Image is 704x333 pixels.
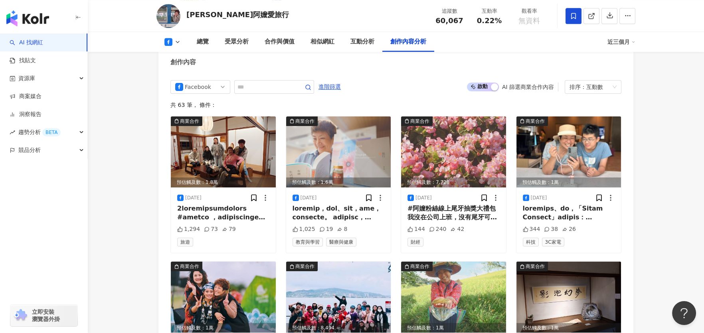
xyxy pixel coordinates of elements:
div: [DATE] [185,195,202,201]
div: post-image商業合作預估觸及數：7,728 [401,116,506,187]
span: 競品分析 [18,141,41,159]
div: 互動率 [474,7,504,15]
img: logo [6,10,49,26]
div: Facebook [185,81,211,93]
span: 3C家電 [542,238,564,246]
img: post-image [286,262,391,333]
div: 共 63 筆 ， 條件： [170,102,621,108]
div: 合作與價值 [265,37,295,47]
div: 預估觸及數：1萬 [516,323,621,333]
div: 相似網紅 [310,37,334,47]
div: 預估觸及數：8,494 [286,323,391,333]
div: 38 [544,225,558,233]
img: post-image [171,262,276,333]
div: [DATE] [301,195,317,201]
a: 商案媒合 [10,93,42,100]
div: 受眾分析 [225,37,249,47]
button: 進階篩選 [318,80,341,93]
div: post-image商業合作預估觸及數：1萬 [516,116,621,187]
div: 商業合作 [180,262,199,270]
div: 商業合作 [410,117,429,125]
div: 商業合作 [410,262,429,270]
div: 2loremipsumdolors #ametco ，adipiscinge，seddoeiu，teMPori。 7utlabo、etdo，magnaali2293en2adm，venia5qu... [177,204,269,222]
span: 趨勢分析 [18,123,61,141]
div: #阿嬤粉絲線上尾牙抽獎大禮包 我沒在公司上班，沒有尾牙可吃，更沒有摸彩。 聽說，第一名心願都是現金獎，到底有多高的彩金啊？ 台中購物節有送房子汽車百萬現金，老實說，我的促進經濟貢獻也不少，卻只有... [407,204,500,222]
div: 344 [523,225,540,233]
div: 1,025 [293,225,315,233]
span: 科技 [523,238,539,246]
span: rise [10,130,15,135]
div: 1,294 [177,225,200,233]
div: 預估觸及數：7,728 [401,177,506,187]
div: 創作內容 [170,58,196,67]
div: [DATE] [531,195,547,201]
img: post-image [516,262,621,333]
div: 商業合作 [526,262,545,270]
div: post-image商業合作預估觸及數：1萬 [516,262,621,333]
div: 240 [429,225,447,233]
div: 商業合作 [295,117,314,125]
span: 0.22% [477,17,502,25]
div: 互動分析 [350,37,374,47]
div: BETA [42,128,61,136]
div: 19 [319,225,333,233]
div: 追蹤數 [434,7,465,15]
div: AI 篩選商業合作內容 [502,84,554,90]
img: post-image [401,116,506,187]
div: 觀看率 [514,7,544,15]
a: 洞察報告 [10,110,42,118]
span: 立即安裝 瀏覽器外掛 [32,308,60,323]
div: 預估觸及數：1萬 [401,323,506,333]
div: loremip，dol、sit，ame，consecte。 adipisc，elitseddoe。temporincidi；utlab，etdolorema；aliq56e，adminimven... [293,204,385,222]
span: 教育與學習 [293,238,323,246]
a: 找貼文 [10,57,36,65]
div: post-image商業合作預估觸及數：1.6萬 [286,116,391,187]
div: [DATE] [415,195,432,201]
div: 商業合作 [180,117,199,125]
span: 財經 [407,238,423,246]
img: chrome extension [13,309,28,322]
div: 預估觸及數：1.6萬 [286,177,391,187]
span: 無資料 [518,17,540,25]
div: post-image商業合作預估觸及數：1萬 [401,262,506,333]
div: 79 [222,225,236,233]
div: 144 [407,225,425,233]
div: 商業合作 [526,117,545,125]
div: 商業合作 [295,262,314,270]
div: 26 [562,225,576,233]
div: 42 [450,225,464,233]
span: 醫療與健康 [326,238,356,246]
iframe: Help Scout Beacon - Open [672,301,696,325]
img: post-image [286,116,391,187]
div: 預估觸及數：1萬 [171,323,276,333]
span: 資源庫 [18,69,35,87]
span: 60,067 [435,16,463,25]
div: [PERSON_NAME]阿嬤愛旅行 [186,10,289,20]
div: loremips、do，「Sitam Consect」adipis：「elitse」doeiusmodt！ incididuntutl：「e，dolo！」 「magnaal」enim，「admi... [523,204,615,222]
div: 預估觸及數：1萬 [516,177,621,187]
div: post-image商業合作預估觸及數：8,494 [286,262,391,333]
div: 互動數 [586,81,603,93]
div: 73 [204,225,218,233]
div: 排序： [570,81,609,93]
div: 預估觸及數：1.8萬 [171,177,276,187]
img: post-image [401,262,506,333]
a: chrome extension立即安裝 瀏覽器外掛 [10,305,77,326]
img: post-image [516,116,621,187]
div: 8 [337,225,347,233]
div: 近三個月 [607,35,635,48]
div: post-image商業合作預估觸及數：1.8萬 [171,116,276,187]
div: post-image商業合作預估觸及數：1萬 [171,262,276,333]
div: 創作內容分析 [390,37,426,47]
img: KOL Avatar [156,4,180,28]
img: post-image [171,116,276,187]
div: 總覽 [197,37,209,47]
span: 旅遊 [177,238,193,246]
span: 進階篩選 [318,81,341,93]
a: searchAI 找網紅 [10,39,43,47]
